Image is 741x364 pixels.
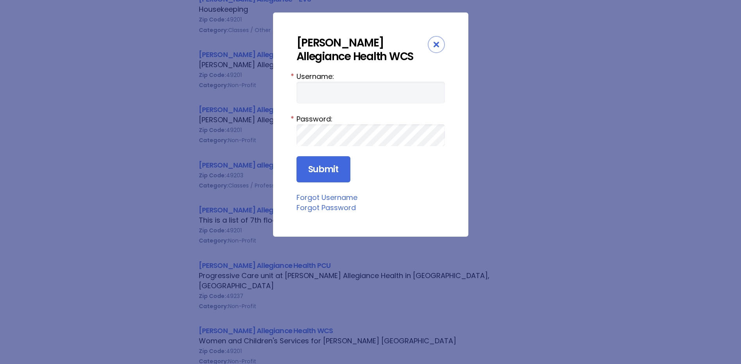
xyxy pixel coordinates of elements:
[296,203,356,212] a: Forgot Password
[428,36,445,53] div: Close
[296,71,445,82] label: Username:
[296,36,428,63] div: [PERSON_NAME] Allegiance Health WCS
[296,156,350,183] input: Submit
[296,193,357,202] a: Forgot Username
[296,114,445,124] label: Password:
